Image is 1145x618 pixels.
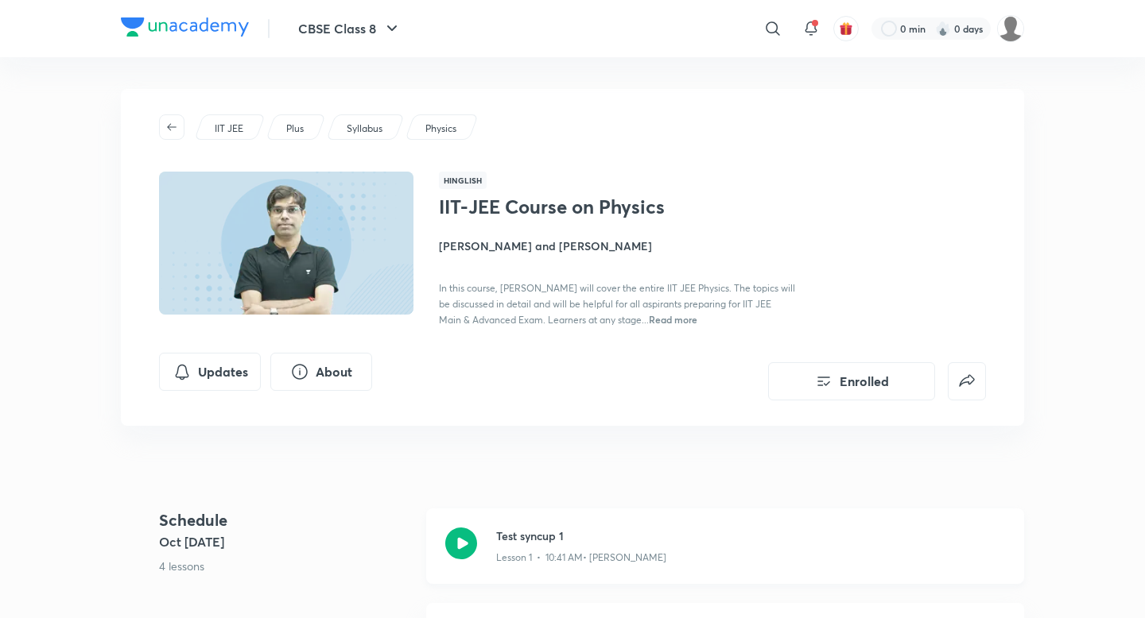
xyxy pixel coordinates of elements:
[997,15,1024,42] img: S M AKSHATHAjjjfhfjgjgkgkgkhk
[286,122,304,136] p: Plus
[159,558,413,574] p: 4 lessons
[284,122,307,136] a: Plus
[935,21,951,37] img: streak
[159,532,413,551] h5: Oct [DATE]
[768,362,935,400] button: Enrolled
[157,170,416,316] img: Thumbnail
[439,195,699,218] h1: IIT-JEE Course on Physics
[839,21,853,36] img: avatar
[121,17,249,41] a: Company Logo
[833,16,859,41] button: avatar
[423,122,460,136] a: Physics
[270,353,372,391] button: About
[496,550,666,565] p: Lesson 1 • 10:41 AM • [PERSON_NAME]
[159,353,261,391] button: Updates
[289,13,411,44] button: CBSE Class 8
[212,122,246,136] a: IIT JEE
[344,122,386,136] a: Syllabus
[215,122,243,136] p: IIT JEE
[649,313,697,326] span: Read more
[426,508,1024,603] a: Test syncup 1Lesson 1 • 10:41 AM• [PERSON_NAME]
[496,527,1005,544] h3: Test syncup 1
[439,282,795,326] span: In this course, [PERSON_NAME] will cover the entire IIT JEE Physics. The topics will be discussed...
[439,172,487,189] span: Hinglish
[439,238,795,254] h4: [PERSON_NAME] and [PERSON_NAME]
[425,122,456,136] p: Physics
[159,508,413,532] h4: Schedule
[121,17,249,37] img: Company Logo
[948,362,986,400] button: false
[347,122,382,136] p: Syllabus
